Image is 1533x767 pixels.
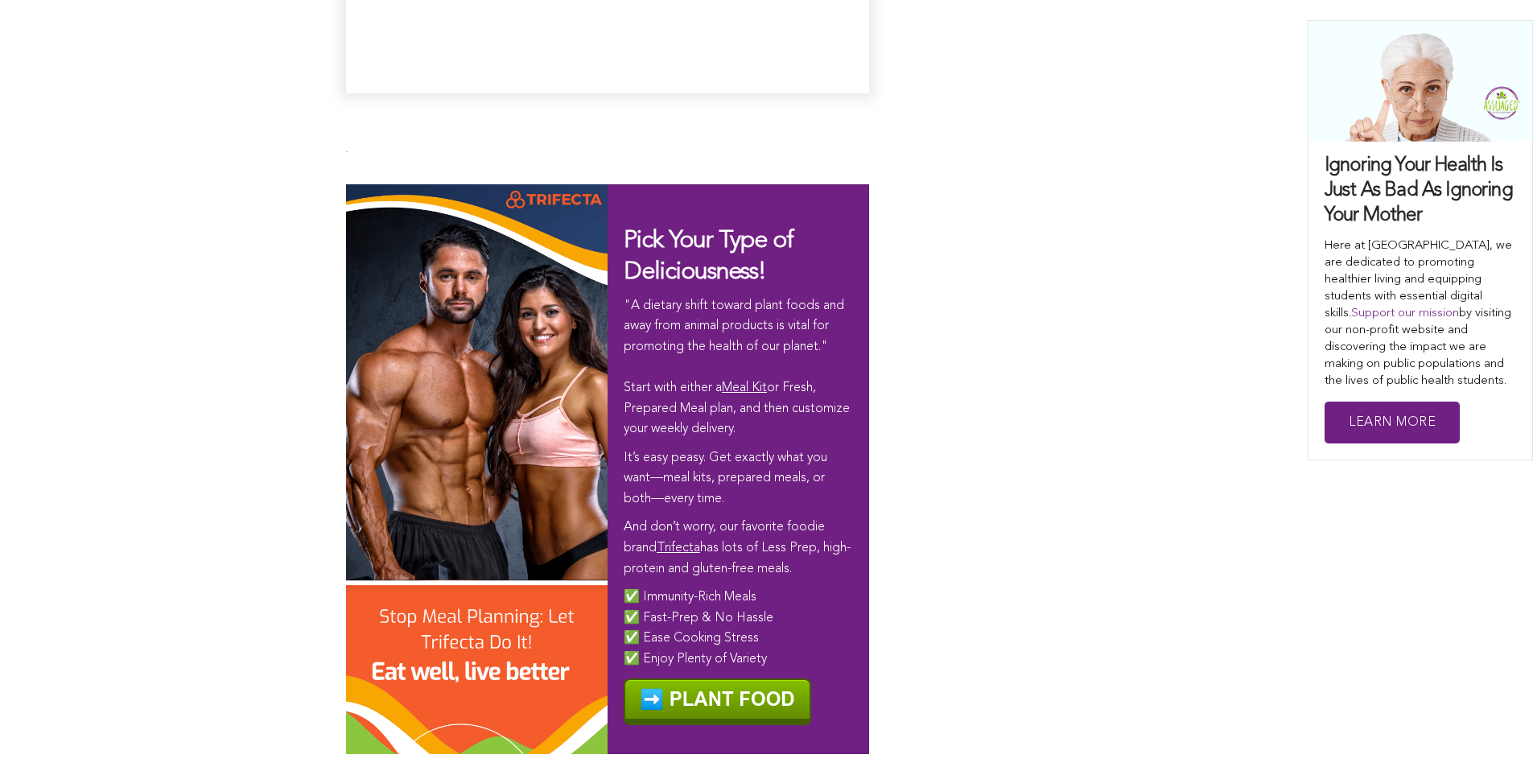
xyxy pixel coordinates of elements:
[722,381,767,394] a: Meal Kit
[624,229,793,284] span: Pick Your Type of Deliciousness!
[624,612,773,625] span: ✅ Fast-Prep & No Hassle
[624,678,811,725] img: ️ PLANT FOOD
[624,591,756,604] span: ✅ Immunity-Rich Meals
[657,542,700,555] a: Trifecta
[346,146,869,156] p: .
[624,521,851,575] span: And don’t worry, our favorite foodie brand has lots of Less Prep, high-protein and gluten-free me...
[624,452,827,505] span: It’s easy peasy. Get exactly what you want—meal kits, prepared meals, or both—every time.
[1453,690,1533,767] iframe: Chat Widget
[624,653,767,666] span: ✅ Enjoy Plenty of Variety
[624,299,850,436] span: "A dietary shift toward plant foods and away from animal products is vital for promoting the heal...
[1325,402,1460,444] a: Learn More
[624,632,759,645] span: ✅ Ease Cooking Stress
